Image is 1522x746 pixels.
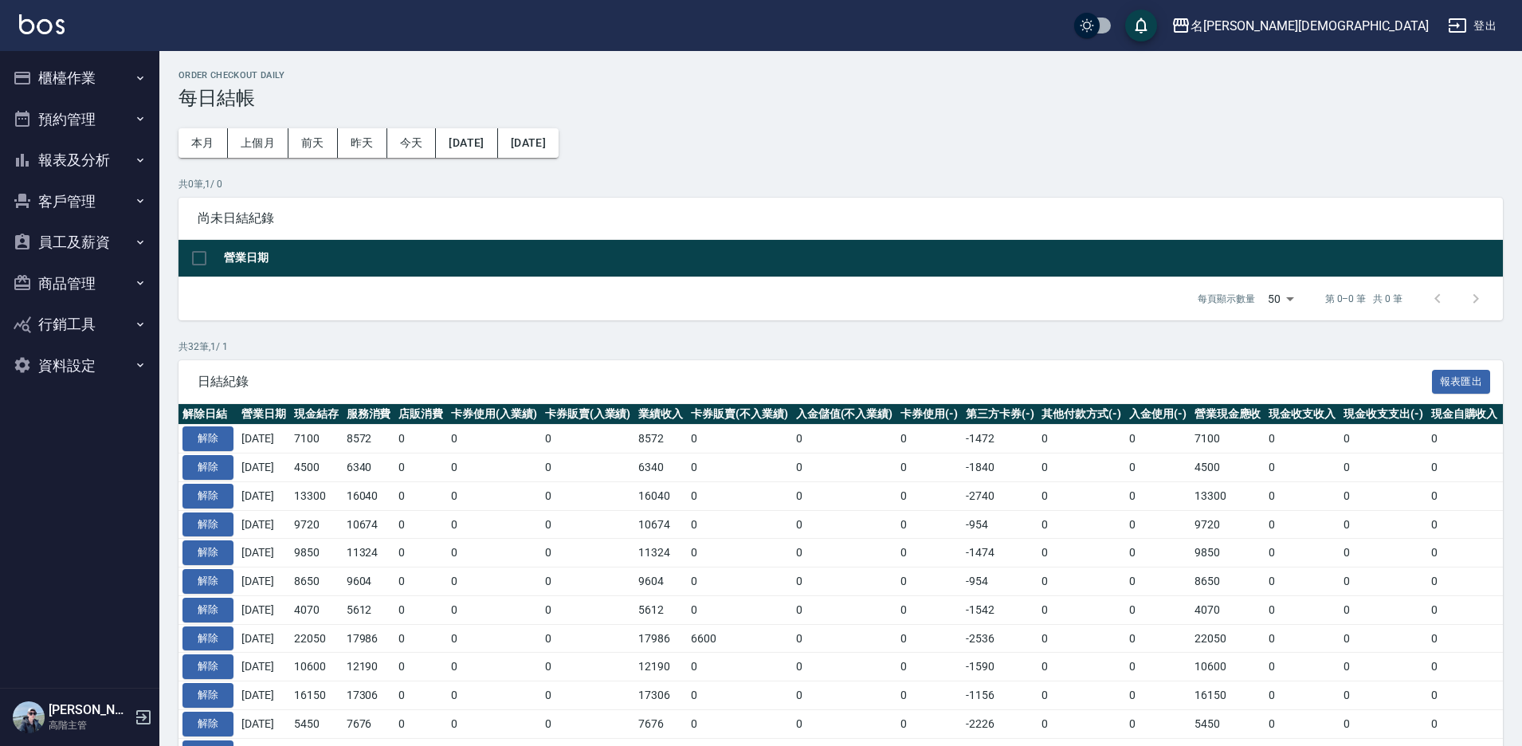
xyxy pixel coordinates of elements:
[541,510,635,539] td: 0
[6,57,153,99] button: 櫃檯作業
[1191,453,1265,482] td: 4500
[1265,709,1340,738] td: 0
[1191,539,1265,567] td: 9850
[541,653,635,681] td: 0
[343,653,395,681] td: 12190
[687,681,792,710] td: 0
[896,539,962,567] td: 0
[792,510,897,539] td: 0
[1038,709,1125,738] td: 0
[634,595,687,624] td: 5612
[228,128,288,158] button: 上個月
[1265,653,1340,681] td: 0
[1125,653,1191,681] td: 0
[1191,709,1265,738] td: 5450
[290,425,343,453] td: 7100
[1038,624,1125,653] td: 0
[290,709,343,738] td: 5450
[290,539,343,567] td: 9850
[1427,653,1502,681] td: 0
[447,404,541,425] th: 卡券使用(入業績)
[220,240,1503,277] th: 營業日期
[1340,595,1427,624] td: 0
[13,701,45,733] img: Person
[634,653,687,681] td: 12190
[447,567,541,596] td: 0
[343,425,395,453] td: 8572
[541,404,635,425] th: 卡券販賣(入業績)
[962,453,1038,482] td: -1840
[1442,11,1503,41] button: 登出
[6,304,153,345] button: 行銷工具
[541,453,635,482] td: 0
[1427,595,1502,624] td: 0
[394,453,447,482] td: 0
[237,404,290,425] th: 營業日期
[1427,404,1502,425] th: 現金自購收入
[1427,481,1502,510] td: 0
[182,683,233,708] button: 解除
[394,595,447,624] td: 0
[1191,653,1265,681] td: 10600
[1265,681,1340,710] td: 0
[6,99,153,140] button: 預約管理
[237,709,290,738] td: [DATE]
[343,595,395,624] td: 5612
[343,539,395,567] td: 11324
[387,128,437,158] button: 今天
[182,484,233,508] button: 解除
[1427,709,1502,738] td: 0
[1038,653,1125,681] td: 0
[237,481,290,510] td: [DATE]
[634,404,687,425] th: 業績收入
[6,181,153,222] button: 客戶管理
[1191,681,1265,710] td: 16150
[1125,404,1191,425] th: 入金使用(-)
[962,624,1038,653] td: -2536
[1125,539,1191,567] td: 0
[962,595,1038,624] td: -1542
[1191,481,1265,510] td: 13300
[237,453,290,482] td: [DATE]
[792,595,897,624] td: 0
[198,374,1432,390] span: 日結紀錄
[792,567,897,596] td: 0
[962,481,1038,510] td: -2740
[687,595,792,624] td: 0
[447,510,541,539] td: 0
[447,653,541,681] td: 0
[1265,425,1340,453] td: 0
[394,510,447,539] td: 0
[962,425,1038,453] td: -1472
[1038,481,1125,510] td: 0
[687,624,792,653] td: 6600
[447,709,541,738] td: 0
[1038,425,1125,453] td: 0
[447,453,541,482] td: 0
[792,453,897,482] td: 0
[1265,510,1340,539] td: 0
[343,510,395,539] td: 10674
[687,425,792,453] td: 0
[1261,277,1300,320] div: 50
[541,624,635,653] td: 0
[541,709,635,738] td: 0
[343,681,395,710] td: 17306
[896,624,962,653] td: 0
[1198,292,1255,306] p: 每頁顯示數量
[541,539,635,567] td: 0
[1191,595,1265,624] td: 4070
[1265,567,1340,596] td: 0
[182,654,233,679] button: 解除
[687,404,792,425] th: 卡券販賣(不入業績)
[792,404,897,425] th: 入金儲值(不入業績)
[49,702,130,718] h5: [PERSON_NAME]
[1038,539,1125,567] td: 0
[447,681,541,710] td: 0
[896,510,962,539] td: 0
[1340,681,1427,710] td: 0
[792,539,897,567] td: 0
[792,425,897,453] td: 0
[343,404,395,425] th: 服務消費
[1265,595,1340,624] td: 0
